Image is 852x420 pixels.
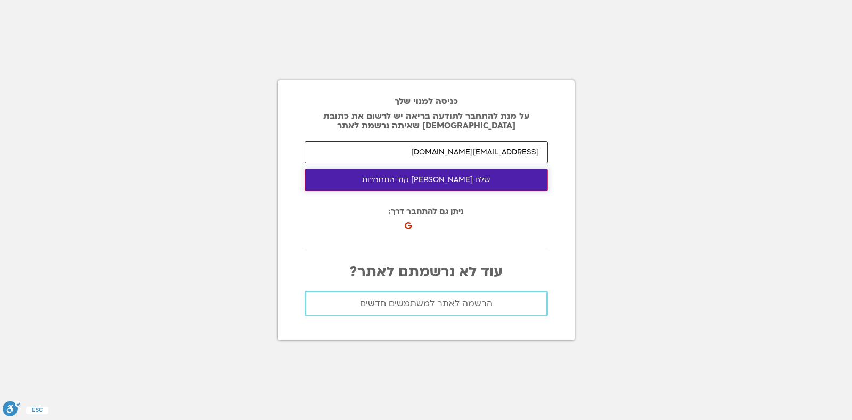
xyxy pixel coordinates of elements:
[305,169,548,191] button: שלח [PERSON_NAME] קוד התחברות
[305,264,548,280] p: עוד לא נרשמתם לאתר?
[305,291,548,316] a: הרשמה לאתר למשתמשים חדשים
[305,141,548,163] input: האימייל איתו נרשמת לאתר
[305,96,548,106] h2: כניסה למנוי שלך
[305,111,548,130] p: על מנת להתחבר לתודעה בריאה יש לרשום את כתובת [DEMOGRAPHIC_DATA] שאיתה נרשמת לאתר
[407,210,525,234] iframe: כפתור לכניסה באמצעות חשבון Google
[360,299,493,308] span: הרשמה לאתר למשתמשים חדשים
